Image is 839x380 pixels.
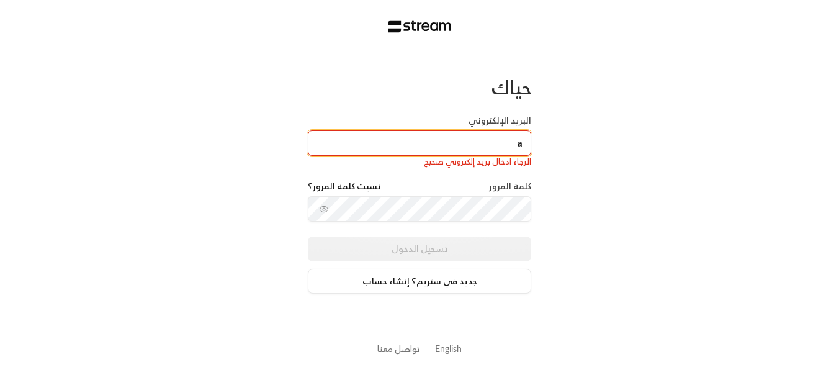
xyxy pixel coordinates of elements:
a: نسيت كلمة المرور؟ [308,180,381,192]
span: حياك [491,71,531,104]
label: البريد الإلكتروني [469,114,531,127]
div: الرجاء ادخال بريد إلكتروني صحيح [308,156,531,168]
a: English [435,337,462,360]
a: تواصل معنا [377,341,420,356]
a: جديد في ستريم؟ إنشاء حساب [308,269,531,294]
img: Stream Logo [388,20,452,33]
button: toggle password visibility [314,199,334,219]
label: كلمة المرور [489,180,531,192]
button: تواصل معنا [377,342,420,355]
